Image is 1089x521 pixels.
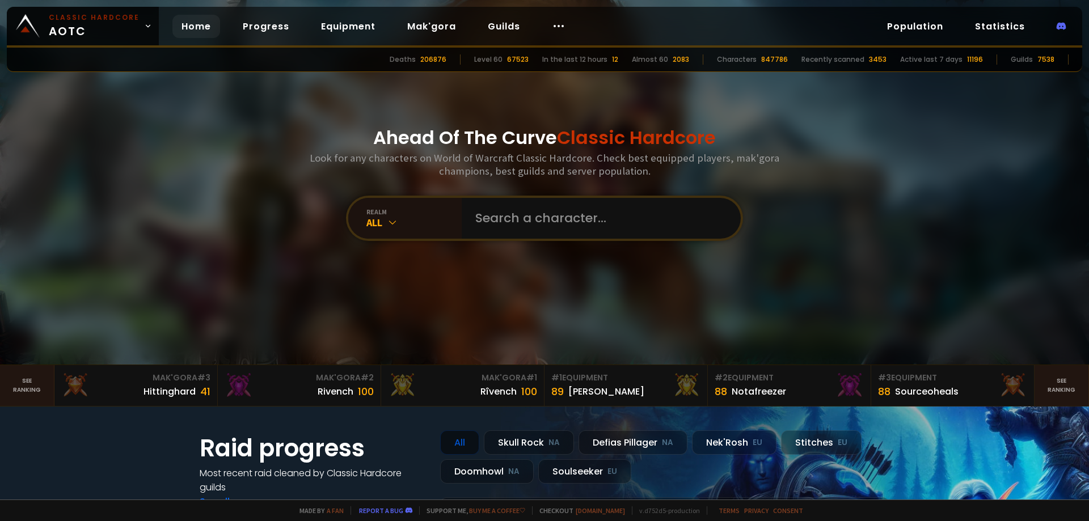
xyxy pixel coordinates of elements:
div: Defias Pillager [579,430,687,455]
h4: Most recent raid cleaned by Classic Hardcore guilds [200,466,427,494]
div: In the last 12 hours [542,54,607,65]
div: Skull Rock [484,430,574,455]
small: EU [607,466,617,477]
a: #3Equipment88Sourceoheals [871,365,1035,406]
div: [PERSON_NAME] [568,384,644,399]
div: 7538 [1037,54,1054,65]
div: 11196 [967,54,983,65]
a: Buy me a coffee [469,506,525,515]
small: NA [548,437,560,448]
div: Soulseeker [538,459,631,484]
a: #1Equipment89[PERSON_NAME] [544,365,708,406]
div: Notafreezer [732,384,786,399]
div: Deaths [390,54,416,65]
span: Made by [293,506,344,515]
span: Classic Hardcore [557,125,716,150]
div: Equipment [715,372,864,384]
a: See all progress [200,495,273,508]
div: Recently scanned [801,54,864,65]
div: Active last 7 days [900,54,963,65]
span: v. d752d5 - production [632,506,700,515]
h1: Raid progress [200,430,427,466]
div: All [440,430,479,455]
a: Statistics [966,15,1034,38]
div: 2083 [673,54,689,65]
span: # 3 [197,372,210,383]
a: Home [172,15,220,38]
span: AOTC [49,12,140,40]
span: # 2 [361,372,374,383]
small: EU [753,437,762,448]
a: Report a bug [359,506,403,515]
div: 100 [358,384,374,399]
div: Rivench [318,384,353,399]
div: Guilds [1011,54,1033,65]
div: realm [366,207,462,216]
a: Mak'Gora#3Hittinghard41 [54,365,218,406]
div: 847786 [761,54,788,65]
a: Seeranking [1035,365,1089,406]
div: Level 60 [474,54,503,65]
div: 88 [715,384,727,399]
div: Hittinghard [143,384,196,399]
div: 3453 [869,54,887,65]
div: 206876 [420,54,446,65]
div: Rîvench [480,384,517,399]
span: # 2 [715,372,728,383]
div: Equipment [878,372,1027,384]
a: Mak'gora [398,15,465,38]
a: Guilds [479,15,529,38]
a: Consent [773,506,803,515]
div: Mak'Gora [61,372,210,384]
div: Characters [717,54,757,65]
span: # 3 [878,372,891,383]
div: Mak'Gora [388,372,537,384]
a: Privacy [744,506,769,515]
input: Search a character... [468,198,727,239]
div: All [366,216,462,229]
div: 12 [612,54,618,65]
div: 89 [551,384,564,399]
small: NA [662,437,673,448]
div: 88 [878,384,890,399]
small: NA [508,466,520,477]
a: [DOMAIN_NAME] [576,506,625,515]
div: Doomhowl [440,459,534,484]
a: #2Equipment88Notafreezer [708,365,871,406]
div: Sourceoheals [895,384,959,399]
a: Classic HardcoreAOTC [7,7,159,45]
a: a fan [327,506,344,515]
a: Mak'Gora#2Rivench100 [218,365,381,406]
h1: Ahead Of The Curve [373,124,716,151]
a: Population [878,15,952,38]
span: # 1 [526,372,537,383]
div: 100 [521,384,537,399]
div: 67523 [507,54,529,65]
small: Classic Hardcore [49,12,140,23]
a: Terms [719,506,740,515]
div: Nek'Rosh [692,430,776,455]
div: Stitches [781,430,862,455]
h3: Look for any characters on World of Warcraft Classic Hardcore. Check best equipped players, mak'g... [305,151,784,177]
div: 41 [200,384,210,399]
div: Equipment [551,372,700,384]
span: Support me, [419,506,525,515]
a: Equipment [312,15,385,38]
div: Almost 60 [632,54,668,65]
span: Checkout [532,506,625,515]
small: EU [838,437,847,448]
div: Mak'Gora [225,372,374,384]
span: # 1 [551,372,562,383]
a: Progress [234,15,298,38]
a: Mak'Gora#1Rîvench100 [381,365,544,406]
